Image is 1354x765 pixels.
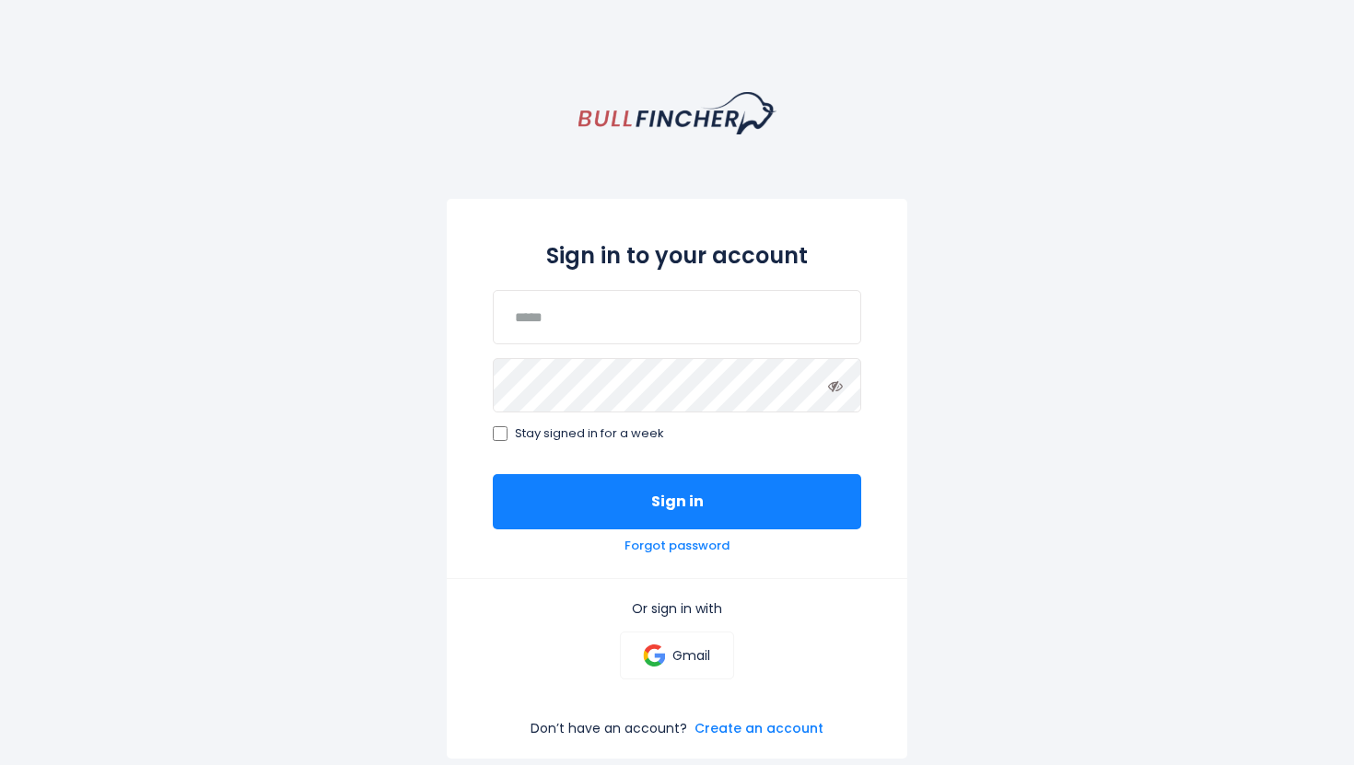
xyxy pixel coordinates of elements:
p: Gmail [672,647,710,664]
button: Sign in [493,474,861,529]
input: Stay signed in for a week [493,426,508,441]
h2: Sign in to your account [493,239,861,272]
p: Don’t have an account? [531,720,687,736]
a: Create an account [695,720,823,736]
a: homepage [578,92,776,134]
a: Forgot password [624,539,730,554]
p: Or sign in with [493,600,861,617]
a: Gmail [620,632,733,679]
span: Stay signed in for a week [515,426,664,442]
